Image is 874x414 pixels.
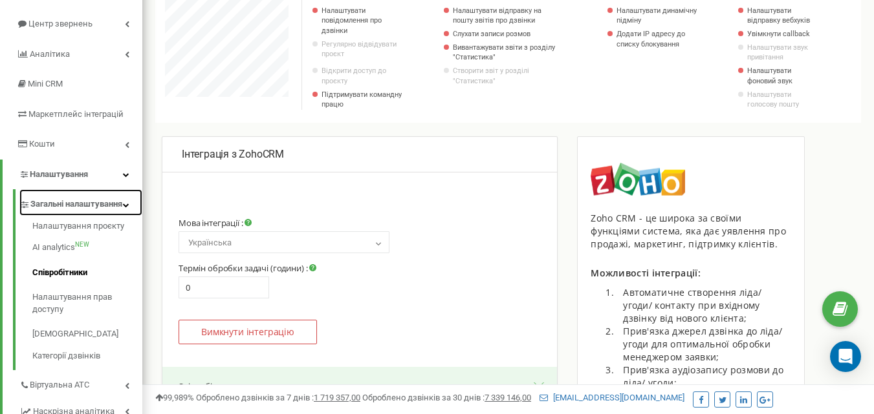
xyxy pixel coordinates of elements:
[617,286,791,325] li: Автоматичне створення ліда/ угоди/ контакту при вхідному дзвінку від нового клієнта;
[362,393,531,402] span: Оброблено дзвінків за 30 днів :
[485,393,531,402] u: 7 339 146,00
[747,66,816,86] a: Налаштувати фоновий звук
[155,393,194,402] span: 99,989%
[540,393,684,402] a: [EMAIL_ADDRESS][DOMAIN_NAME]
[19,189,142,216] a: Загальні налаштування
[617,325,791,364] li: Прив'язка джерел дзвінка до ліда/ угоди для оптимальної обробки менеджером заявки;
[32,235,142,260] a: AI analyticsNEW
[30,49,70,59] span: Аналiтика
[322,6,404,36] a: Налаштувати повідомлення про дзвінки
[747,6,816,26] a: Налаштувати відправку вебхуків
[591,163,685,196] img: image
[183,234,385,252] span: Українська
[322,39,404,59] p: Регулярно відвідувати проєкт
[314,393,360,402] u: 1 719 357,00
[179,218,252,228] label: Мова інтеграції :
[196,393,360,402] span: Оброблено дзвінків за 7 днів :
[28,109,124,119] span: Маркетплейс інтеграцій
[453,43,558,63] a: Вивантажувати звіти з розділу "Статистика"
[179,263,316,273] label: Термін обробки задачі (години) :
[29,139,55,149] span: Кошти
[179,231,389,253] span: Українська
[453,66,558,86] a: Створити звіт у розділі "Статистика"
[591,267,791,280] p: Можливості інтеграції:
[32,347,142,362] a: Категорії дзвінків
[3,160,142,190] a: Налаштування
[453,29,558,39] a: Слухати записи розмов
[32,285,142,322] a: Налаштування прав доступу
[28,19,93,28] span: Центр звернень
[747,90,816,110] a: Налаштувати голосову пошту
[32,220,142,236] a: Налаштування проєкту
[747,43,816,63] a: Налаштувати звук привітання
[179,320,317,344] button: Вимкнути інтеграцію
[617,364,791,389] li: Прив'язка аудіозапису розмови до ліда/ угоди;
[32,260,142,285] a: Співробітники
[32,322,142,347] a: [DEMOGRAPHIC_DATA]
[617,29,699,49] a: Додати IP адресу до списку блокування
[162,367,557,406] button: Співробітники
[747,29,816,39] a: Увімкнути callback
[19,370,142,397] a: Віртуальна АТС
[30,198,122,211] span: Загальні налаштування
[322,66,404,86] a: Відкрити доступ до проєкту
[30,169,88,179] span: Налаштування
[322,90,404,110] p: Підтримувати командну працю
[28,79,63,88] span: Mini CRM
[30,379,89,391] span: Віртуальна АТС
[182,147,538,162] p: Інтеграція з ZohoCRM
[453,6,558,26] a: Налаштувати відправку на пошту звітів про дзвінки
[830,341,861,372] div: Open Intercom Messenger
[591,212,791,251] div: Zoho CRM - це широка за своїми функціями система, яка дає уявлення про продажі, маркетинг, підтри...
[617,6,699,26] a: Налаштувати динамічну підміну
